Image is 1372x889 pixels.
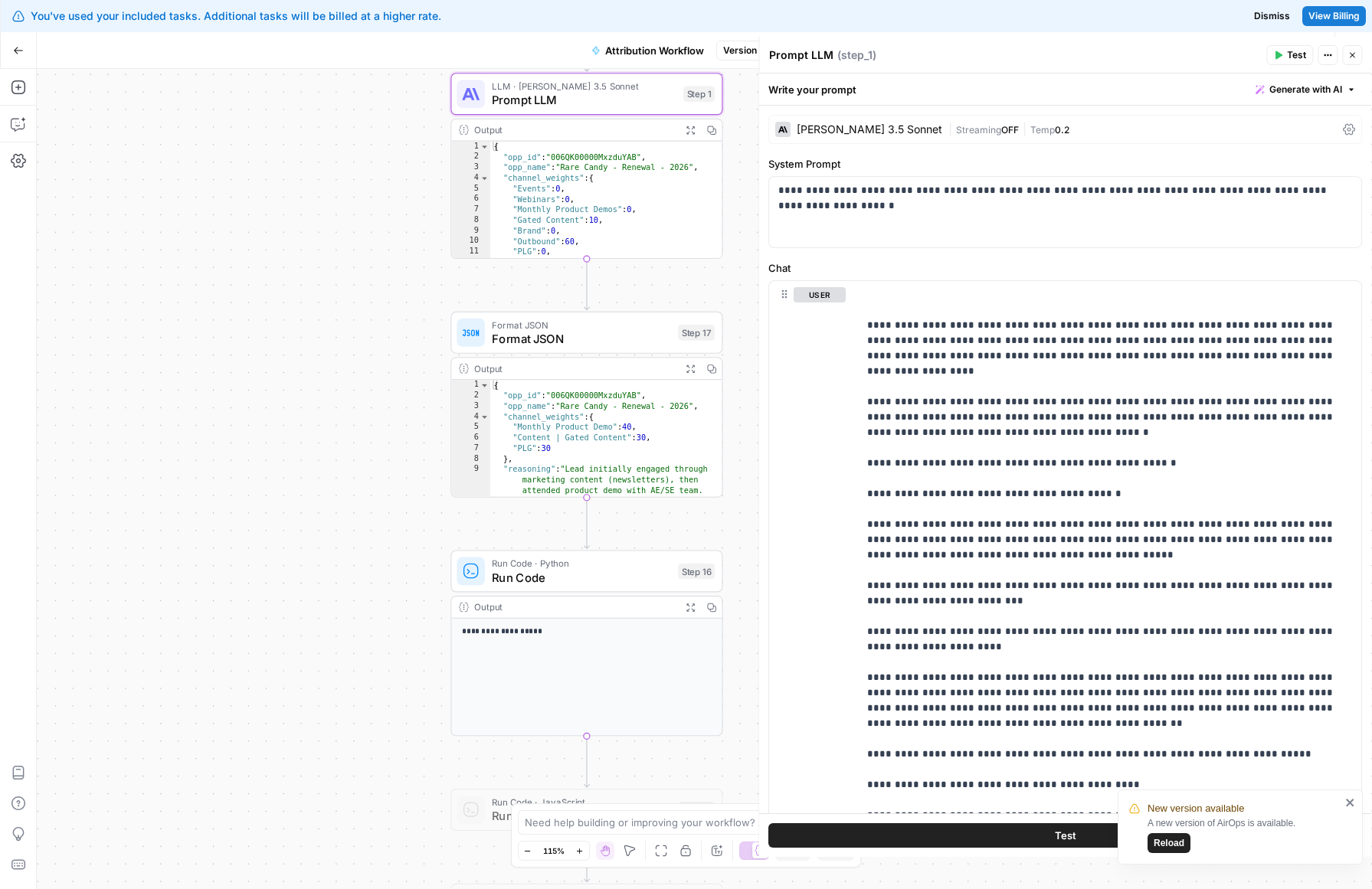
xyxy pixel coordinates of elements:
[543,845,565,857] span: 115%
[794,287,846,302] button: user
[451,162,490,173] div: 3
[451,184,490,194] div: 5
[1148,816,1341,853] div: A new version of AirOps is available.
[1249,80,1362,100] button: Generate with AI
[797,124,942,135] div: [PERSON_NAME] 3.5 Sonnet
[492,79,676,93] span: LLM · [PERSON_NAME] 3.5 Sonnet
[769,47,833,63] textarea: Prompt LLM
[450,789,722,831] div: Run Code · JavaScriptRun CodeStep 18
[451,433,490,443] div: 6
[678,564,715,580] div: Step 16
[451,215,490,226] div: 8
[451,194,490,204] div: 6
[451,443,490,454] div: 7
[451,401,490,412] div: 3
[1154,836,1184,850] span: Reload
[451,173,490,184] div: 4
[582,38,713,63] button: Attribution Workflow
[451,204,490,215] div: 7
[474,123,674,137] div: Output
[492,91,676,109] span: Prompt LLM
[768,156,1362,172] label: System Prompt
[480,173,490,184] span: Toggle code folding, rows 4 through 18
[1287,48,1306,62] span: Test
[1302,6,1366,26] a: View Billing
[492,318,671,332] span: Format JSON
[1001,124,1019,136] span: OFF
[12,8,842,24] div: You've used your included tasks. Additional tasks will be billed at a higher rate.
[492,330,671,348] span: Format JSON
[584,497,590,548] g: Edge from step_17 to step_16
[1254,9,1290,23] span: Dismiss
[451,453,490,464] div: 8
[451,142,490,152] div: 1
[678,802,715,818] div: Step 18
[451,236,490,247] div: 10
[451,411,490,422] div: 4
[584,20,590,71] g: Edge from start to step_1
[492,569,671,587] span: Run Code
[584,830,590,881] g: Edge from step_18 to step_19
[451,247,490,257] div: 11
[956,124,1001,136] span: Streaming
[1345,796,1356,809] button: close
[451,257,490,268] div: 12
[605,43,704,58] span: Attribution Workflow
[768,823,1362,848] button: Test
[451,380,490,391] div: 1
[1055,124,1069,136] span: 0.2
[451,152,490,162] div: 2
[1269,83,1342,96] span: Generate with AI
[1148,833,1190,853] button: Reload
[1019,121,1030,136] span: |
[451,422,490,433] div: 5
[683,86,715,102] div: Step 1
[837,47,876,63] span: ( step_1 )
[723,44,769,57] span: Version 13
[480,380,490,391] span: Toggle code folding, rows 1 through 10
[759,74,1371,105] div: Write your prompt
[492,795,671,809] span: Run Code · JavaScript
[451,226,490,237] div: 9
[584,258,590,309] g: Edge from step_1 to step_17
[584,736,590,787] g: Edge from step_16 to step_18
[1248,6,1296,26] button: Dismiss
[716,41,790,60] button: Version 13
[474,361,674,375] div: Output
[451,464,490,538] div: 9
[492,556,671,570] span: Run Code · Python
[480,411,490,422] span: Toggle code folding, rows 4 through 8
[1266,45,1313,65] button: Test
[492,807,671,825] span: Run Code
[451,391,490,401] div: 2
[474,600,674,614] div: Output
[1030,124,1055,136] span: Temp
[1055,828,1076,843] span: Test
[450,312,722,498] div: Format JSONFormat JSONStep 17Output{ "opp_id":"006QK00000MxzduYAB", "opp_name":"Rare Candy - Rene...
[1308,9,1360,23] span: View Billing
[450,73,722,259] div: LLM · [PERSON_NAME] 3.5 SonnetPrompt LLMStep 1Output{ "opp_id":"006QK00000MxzduYAB", "opp_name":"...
[678,325,715,341] div: Step 17
[1148,801,1244,816] span: New version available
[480,142,490,152] span: Toggle code folding, rows 1 through 20
[948,121,956,136] span: |
[768,260,1362,276] label: Chat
